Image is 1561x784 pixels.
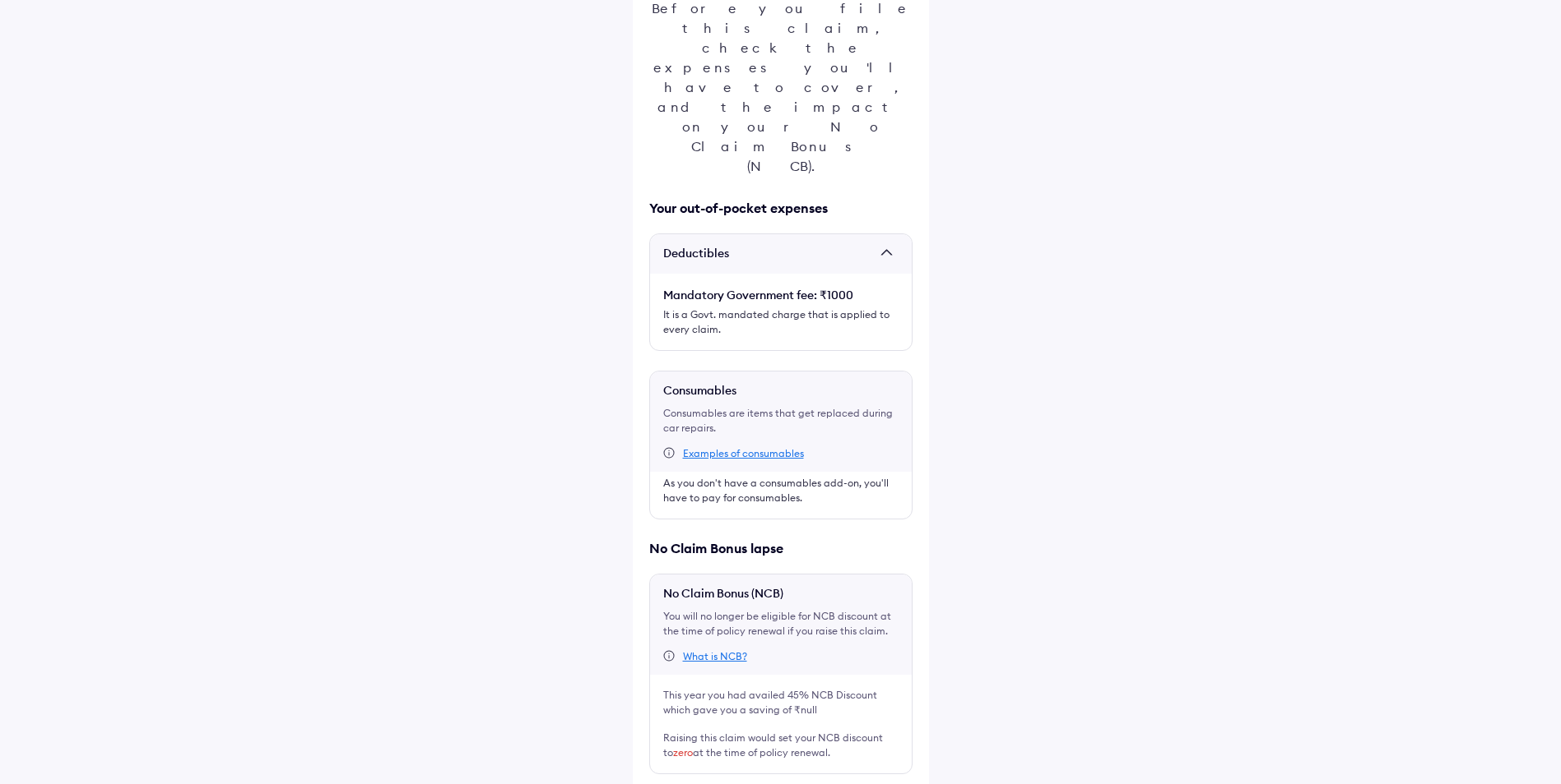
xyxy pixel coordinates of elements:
[649,539,913,557] div: No Claim Bonus lapse
[663,476,899,505] div: As you don't have a consumables add-on, you'll have to pay for consumables.
[673,746,693,759] span: zero
[683,447,804,460] div: Examples of consumables
[663,688,899,717] div: This year you had availed 45% NCB Discount which gave you a saving of ₹null
[663,307,899,337] div: It is a Govt. mandated charge that is applied to every claim.
[663,731,899,760] div: Raising this claim would set your NCB discount to at the time of policy renewal.
[649,199,913,217] div: Your out-of-pocket expenses
[663,287,899,303] div: Mandatory Government fee: ₹1000
[683,650,747,663] div: What is NCB?
[663,246,874,262] span: Deductibles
